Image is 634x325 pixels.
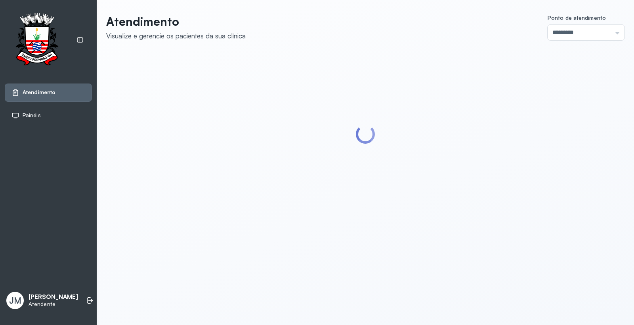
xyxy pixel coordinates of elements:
[23,112,41,119] span: Painéis
[106,14,246,29] p: Atendimento
[106,32,246,40] div: Visualize e gerencie os pacientes da sua clínica
[29,301,78,308] p: Atendente
[29,293,78,301] p: [PERSON_NAME]
[548,14,606,21] span: Ponto de atendimento
[8,13,65,68] img: Logotipo do estabelecimento
[23,89,55,96] span: Atendimento
[11,89,85,97] a: Atendimento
